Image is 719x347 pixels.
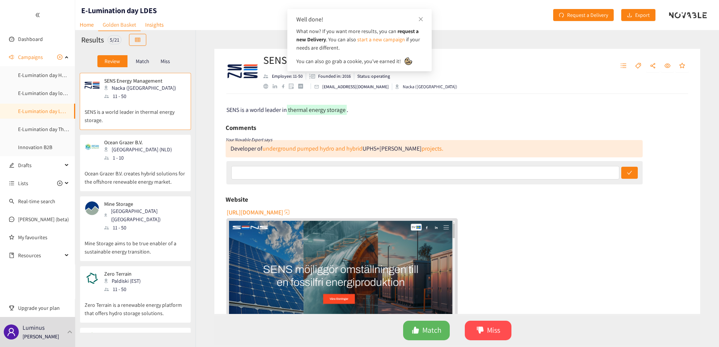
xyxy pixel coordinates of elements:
[23,323,45,332] p: Luminus
[627,170,632,176] span: check
[357,36,405,43] a: start a new campaign
[675,60,689,72] button: star
[418,17,423,22] span: close
[231,145,443,152] div: Developer of UPHS+[PERSON_NAME]
[81,35,104,45] h2: Results
[661,60,674,72] button: eye
[567,11,608,19] span: Request a Delivery
[262,145,363,152] a: underground pumped hydro and hybrid
[226,122,256,133] h6: Comments
[559,12,564,18] span: redo
[18,198,55,205] a: Real-time search
[487,324,500,336] span: Miss
[635,11,650,19] span: Export
[141,19,168,30] a: Insights
[273,84,282,89] a: linkedin
[650,63,656,69] span: share-alt
[322,83,389,90] p: [EMAIL_ADDRESS][DOMAIN_NAME]
[105,58,120,64] p: Review
[9,253,14,258] span: book
[9,54,14,60] span: sound
[23,332,59,341] p: [PERSON_NAME]
[476,326,484,335] span: dislike
[227,206,291,218] button: [URL][DOMAIN_NAME]
[57,181,62,186] span: plus-circle
[298,84,308,89] a: crunchbase
[85,293,186,317] p: Zero Terrain is a renewable energy platform that offers hydro storage solutions.
[9,181,14,186] span: unordered-list
[227,208,283,217] span: [URL][DOMAIN_NAME]
[263,84,273,89] a: website
[272,73,303,80] p: Employee: 11-50
[263,73,306,80] li: Employees
[18,300,69,315] span: Upgrade your plan
[228,56,258,86] img: Company Logo
[596,266,719,347] iframe: Chat Widget
[85,271,100,286] img: Snapshot of the company's website
[635,63,641,69] span: tag
[282,84,289,88] a: facebook
[347,106,348,114] span: .
[263,53,457,68] h2: SENS Energy Management
[18,126,93,133] a: E-Lumination day Thermal Energy
[679,63,685,69] span: star
[465,321,511,340] button: dislikeMiss
[104,285,145,293] div: 11 - 50
[18,36,43,42] a: Dashboard
[85,139,100,154] img: Snapshot of the company's website
[104,201,181,207] p: Mine Storage
[9,163,14,168] span: edit
[98,19,141,31] a: Golden Basket
[108,35,121,44] div: 5 / 21
[104,271,141,277] p: Zero Terrain
[104,223,185,232] div: 11 - 50
[104,277,145,285] div: Paldiski (EST)
[104,207,185,223] div: [GEOGRAPHIC_DATA] ([GEOGRAPHIC_DATA])
[85,100,186,124] p: SENS is a world leader in thermal energy storage.
[85,162,186,186] p: Ocean Grazer B.V. creates hybrid solutions for the offshore renewable energy market.
[664,63,670,69] span: eye
[136,58,149,64] p: Match
[9,305,14,311] span: trophy
[104,84,181,92] div: Nacka ([GEOGRAPHIC_DATA])
[18,144,52,151] a: Innovation B2B
[646,60,660,72] button: share-alt
[18,248,62,263] span: Resources
[18,72,151,78] a: E-Lumination day Heavy Mobility and logistics electrification
[226,106,287,114] span: SENS is a world leader in
[631,60,645,72] button: tag
[129,34,146,46] button: table
[85,201,100,216] img: Snapshot of the company's website
[296,15,423,24] div: Well done!
[104,139,172,145] p: Ocean Grazer B.V.
[18,90,112,97] a: E-Lumination day local energy production
[621,9,655,21] button: downloadExport
[104,332,181,338] p: Green Gravity
[403,321,450,340] button: likeMatch
[395,83,457,90] div: Nacka ([GEOGRAPHIC_DATA])
[18,176,28,191] span: Lists
[287,105,347,115] mark: thermal energy storage
[85,78,100,93] img: Snapshot of the company's website
[104,154,176,162] div: 1 - 10
[57,54,62,60] span: plus-circle
[226,137,272,142] i: Your Novable Expert says
[18,50,43,65] span: Campaigns
[85,232,186,256] p: Mine Storage aims to be true enabler of a sustainable energy transition.
[104,78,176,84] p: SENS Energy Management
[621,167,638,179] button: check
[617,60,630,72] button: unordered-list
[627,12,632,18] span: download
[289,83,298,89] a: google maps
[135,37,140,43] span: table
[18,158,62,173] span: Drafts
[104,145,176,154] div: [GEOGRAPHIC_DATA] (NLD)
[18,108,70,115] a: E-Lumination day LDES
[81,5,157,16] h1: E-Lumination day LDES
[422,324,441,336] span: Match
[296,27,423,52] p: What now? If you want more results, you can . You can also if your needs are different.
[596,266,719,347] div: Chatwidget
[18,216,69,223] a: [PERSON_NAME] (beta)
[553,9,614,21] button: redoRequest a Delivery
[296,57,401,65] span: You can also go grab a cookie, you've earned it!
